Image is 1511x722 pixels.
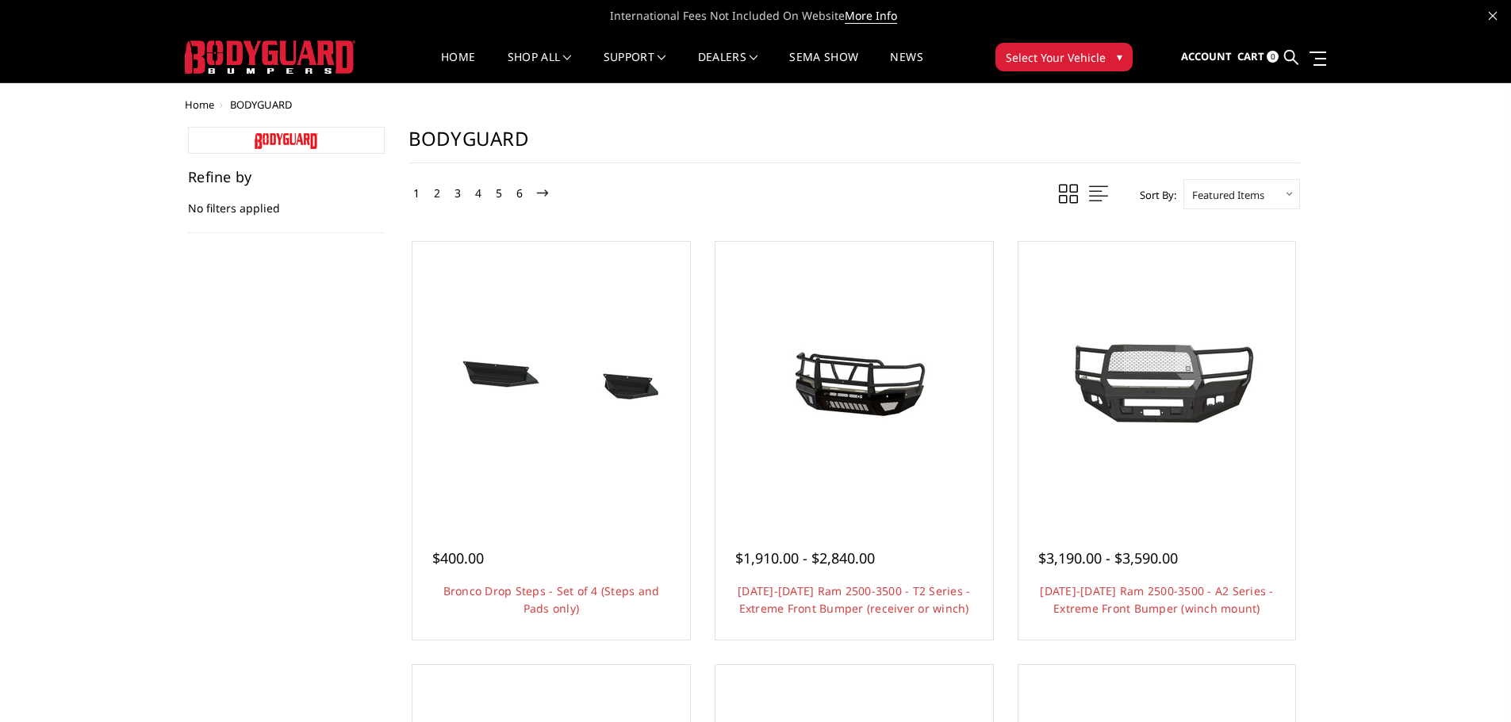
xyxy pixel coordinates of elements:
[471,184,485,203] a: 4
[255,133,318,149] img: bodyguard-logoonly-red_1544544210__99040.original.jpg
[604,52,666,82] a: Support
[443,583,660,616] a: Bronco Drop Steps - Set of 4 (Steps and Pads only)
[1237,49,1264,63] span: Cart
[416,246,686,515] a: Bronco Drop Steps - Set of 4 (Steps and Pads only) Bronco Drop Steps - Set of 4 (Steps and Pads o...
[188,170,385,184] h5: Refine by
[1030,323,1283,437] img: 2019-2025 Ram 2500-3500 - A2 Series - Extreme Front Bumper (winch mount)
[719,246,989,515] a: 2019-2025 Ram 2500-3500 - T2 Series - Extreme Front Bumper (receiver or winch) 2019-2025 Ram 2500...
[845,8,897,24] a: More Info
[789,52,858,82] a: SEMA Show
[185,40,355,74] img: BODYGUARD BUMPERS
[230,97,292,112] span: BODYGUARD
[727,321,981,440] img: 2019-2025 Ram 2500-3500 - T2 Series - Extreme Front Bumper (receiver or winch)
[188,170,385,233] div: No filters applied
[441,52,475,82] a: Home
[1181,36,1232,78] a: Account
[735,548,875,567] span: $1,910.00 - $2,840.00
[1131,183,1176,207] label: Sort By:
[430,184,444,203] a: 2
[1237,36,1279,78] a: Cart 0
[890,52,922,82] a: News
[492,184,506,203] a: 5
[1022,246,1292,515] a: 2019-2025 Ram 2500-3500 - A2 Series - Extreme Front Bumper (winch mount)
[508,52,572,82] a: shop all
[738,583,970,616] a: [DATE]-[DATE] Ram 2500-3500 - T2 Series - Extreme Front Bumper (receiver or winch)
[432,548,484,567] span: $400.00
[1006,49,1106,66] span: Select Your Vehicle
[1038,548,1178,567] span: $3,190.00 - $3,590.00
[698,52,758,82] a: Dealers
[512,184,527,203] a: 6
[185,97,214,112] a: Home
[1117,48,1122,65] span: ▾
[995,43,1133,71] button: Select Your Vehicle
[408,127,1300,163] h1: BODYGUARD
[1267,51,1279,63] span: 0
[1040,583,1273,616] a: [DATE]-[DATE] Ram 2500-3500 - A2 Series - Extreme Front Bumper (winch mount)
[451,184,465,203] a: 3
[1181,49,1232,63] span: Account
[409,184,424,203] a: 1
